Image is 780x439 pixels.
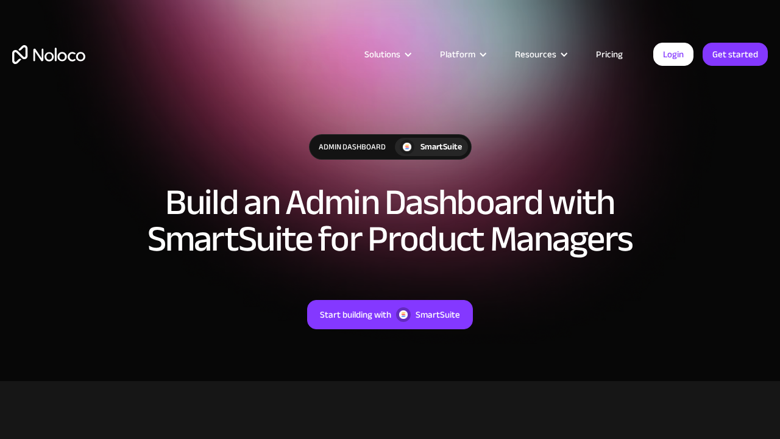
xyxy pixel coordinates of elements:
div: Platform [440,46,475,62]
div: SmartSuite [416,307,460,323]
h1: Build an Admin Dashboard with SmartSuite for Product Managers [116,184,664,257]
div: Resources [500,46,581,62]
a: Start building withSmartSuite [307,300,473,329]
div: Start building with [320,307,391,323]
a: home [12,45,85,64]
a: Pricing [581,46,638,62]
div: Resources [515,46,556,62]
div: Solutions [349,46,425,62]
div: Admin Dashboard [310,135,395,159]
div: Platform [425,46,500,62]
div: SmartSuite [420,140,462,154]
a: Get started [703,43,768,66]
div: Solutions [364,46,400,62]
a: Login [653,43,693,66]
